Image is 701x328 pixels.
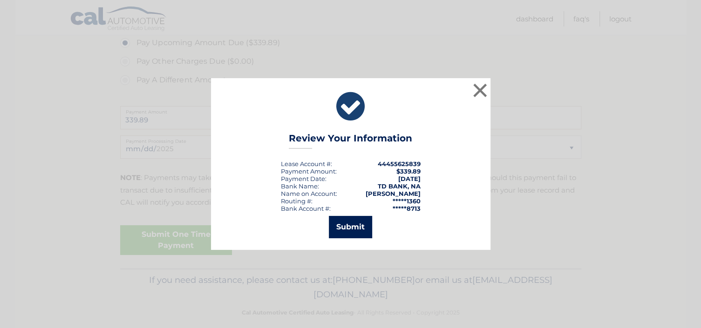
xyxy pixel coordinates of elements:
strong: 44455625839 [378,160,421,167]
h3: Review Your Information [289,133,412,149]
div: Lease Account #: [281,160,332,167]
strong: TD BANK, NA [378,182,421,190]
span: Payment Date [281,175,325,182]
span: [DATE] [398,175,421,182]
button: Submit [329,216,372,238]
div: Payment Amount: [281,167,337,175]
div: Bank Name: [281,182,319,190]
div: Name on Account: [281,190,337,197]
div: : [281,175,327,182]
button: × [471,81,490,100]
div: Bank Account #: [281,205,331,212]
strong: [PERSON_NAME] [366,190,421,197]
div: Routing #: [281,197,313,205]
span: $339.89 [396,167,421,175]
